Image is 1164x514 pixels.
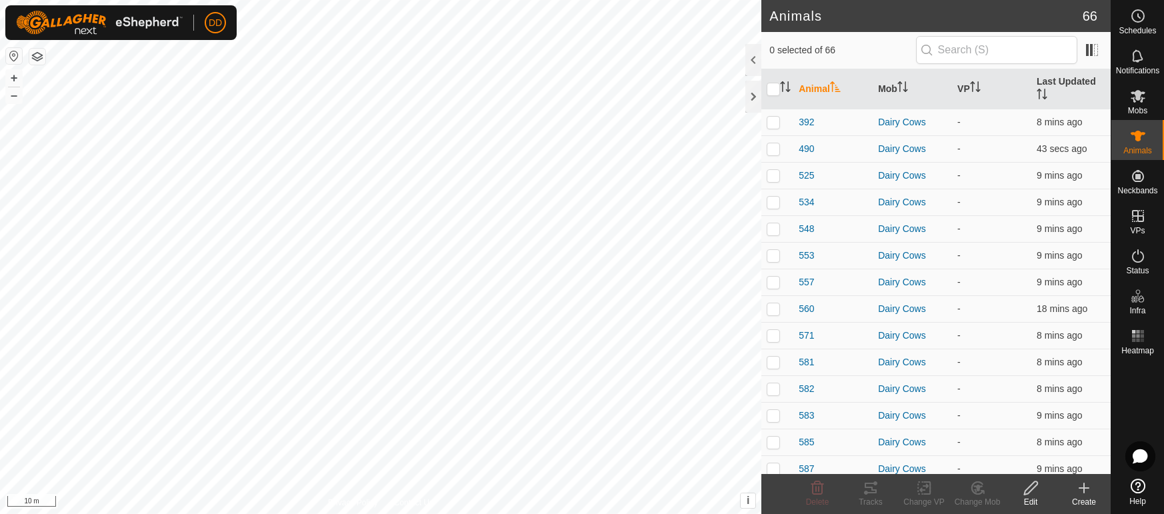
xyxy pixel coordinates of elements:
[747,495,749,506] span: i
[1037,463,1082,474] span: 18 Aug 2025, 7:31 am
[799,462,814,476] span: 587
[957,303,961,314] app-display-virtual-paddock-transition: -
[878,409,947,423] div: Dairy Cows
[1116,67,1159,75] span: Notifications
[806,497,829,507] span: Delete
[878,302,947,316] div: Dairy Cows
[878,355,947,369] div: Dairy Cows
[29,49,45,65] button: Map Layers
[844,496,897,508] div: Tracks
[957,223,961,234] app-display-virtual-paddock-transition: -
[209,16,222,30] span: DD
[1037,117,1082,127] span: 18 Aug 2025, 7:32 am
[957,437,961,447] app-display-virtual-paddock-transition: -
[1123,147,1152,155] span: Animals
[6,48,22,64] button: Reset Map
[957,170,961,181] app-display-virtual-paddock-transition: -
[957,250,961,261] app-display-virtual-paddock-transition: -
[799,382,814,396] span: 582
[1121,347,1154,355] span: Heatmap
[878,435,947,449] div: Dairy Cows
[970,83,981,94] p-sorticon: Activate to sort
[1037,277,1082,287] span: 18 Aug 2025, 7:31 am
[1031,69,1111,109] th: Last Updated
[957,143,961,154] app-display-virtual-paddock-transition: -
[799,435,814,449] span: 585
[769,8,1083,24] h2: Animals
[1037,383,1082,394] span: 18 Aug 2025, 7:32 am
[952,69,1031,109] th: VP
[830,83,841,94] p-sorticon: Activate to sort
[1129,497,1146,505] span: Help
[878,169,947,183] div: Dairy Cows
[1037,303,1087,314] span: 18 Aug 2025, 7:22 am
[1037,250,1082,261] span: 18 Aug 2025, 7:31 am
[799,195,814,209] span: 534
[878,462,947,476] div: Dairy Cows
[878,195,947,209] div: Dairy Cows
[799,249,814,263] span: 553
[799,302,814,316] span: 560
[6,70,22,86] button: +
[1083,6,1097,26] span: 66
[878,249,947,263] div: Dairy Cows
[16,11,183,35] img: Gallagher Logo
[1037,197,1082,207] span: 18 Aug 2025, 7:31 am
[799,409,814,423] span: 583
[741,493,755,508] button: i
[1057,496,1111,508] div: Create
[957,410,961,421] app-display-virtual-paddock-transition: -
[957,197,961,207] app-display-virtual-paddock-transition: -
[394,497,433,509] a: Contact Us
[897,83,908,94] p-sorticon: Activate to sort
[799,142,814,156] span: 490
[878,142,947,156] div: Dairy Cows
[1037,330,1082,341] span: 18 Aug 2025, 7:32 am
[1126,267,1149,275] span: Status
[1037,223,1082,234] span: 18 Aug 2025, 7:31 am
[799,115,814,129] span: 392
[1037,357,1082,367] span: 18 Aug 2025, 7:32 am
[897,496,951,508] div: Change VP
[1037,143,1087,154] span: 18 Aug 2025, 7:40 am
[799,275,814,289] span: 557
[916,36,1077,64] input: Search (S)
[873,69,952,109] th: Mob
[1004,496,1057,508] div: Edit
[1117,187,1157,195] span: Neckbands
[878,115,947,129] div: Dairy Cows
[951,496,1004,508] div: Change Mob
[799,355,814,369] span: 581
[793,69,873,109] th: Animal
[957,277,961,287] app-display-virtual-paddock-transition: -
[957,330,961,341] app-display-virtual-paddock-transition: -
[957,463,961,474] app-display-virtual-paddock-transition: -
[769,43,915,57] span: 0 selected of 66
[878,382,947,396] div: Dairy Cows
[799,222,814,236] span: 548
[1129,307,1145,315] span: Infra
[957,383,961,394] app-display-virtual-paddock-transition: -
[878,329,947,343] div: Dairy Cows
[878,222,947,236] div: Dairy Cows
[1037,410,1082,421] span: 18 Aug 2025, 7:31 am
[780,83,791,94] p-sorticon: Activate to sort
[1037,170,1082,181] span: 18 Aug 2025, 7:31 am
[1037,91,1047,101] p-sorticon: Activate to sort
[799,169,814,183] span: 525
[1037,437,1082,447] span: 18 Aug 2025, 7:32 am
[878,275,947,289] div: Dairy Cows
[1119,27,1156,35] span: Schedules
[1130,227,1145,235] span: VPs
[799,329,814,343] span: 571
[6,87,22,103] button: –
[957,357,961,367] app-display-virtual-paddock-transition: -
[957,117,961,127] app-display-virtual-paddock-transition: -
[328,497,378,509] a: Privacy Policy
[1128,107,1147,115] span: Mobs
[1111,473,1164,511] a: Help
